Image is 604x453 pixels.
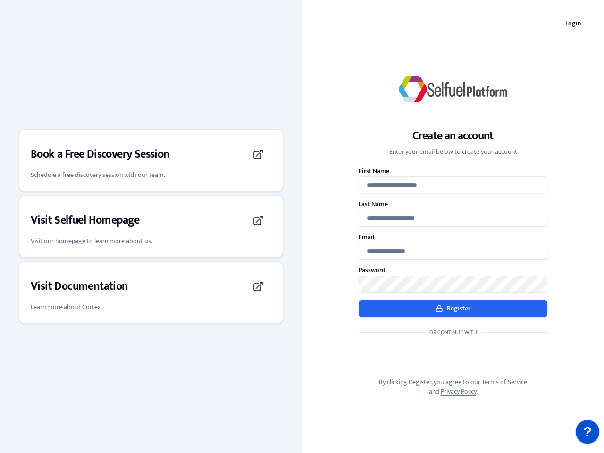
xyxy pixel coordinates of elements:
button: Register [359,300,547,317]
h3: Book a Free Discovery Session [31,147,170,162]
span: Or continue with [426,328,481,336]
a: Terms of Service [482,377,527,387]
label: Password [359,267,547,274]
a: Privacy Policy [441,386,476,397]
label: Email [359,234,547,241]
h3: Visit Selfuel Homepage [31,213,140,228]
label: Last Name [359,201,547,208]
h1: Create an account [389,128,517,143]
p: Visit our homepage to learn more about us. [31,236,271,246]
p: Schedule a free discovery session with our team. [31,170,271,180]
label: First Name [359,168,547,175]
iframe: JSD widget [571,415,604,453]
p: By clicking Register, you agree to our and . [359,377,547,396]
p: Enter your email below to create your account [389,147,517,157]
iframe: Sign in with Google Button [354,346,552,367]
p: Learn more about Cortex. [31,302,271,312]
a: Login [558,15,589,32]
h3: Visit Documentation [31,279,128,294]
